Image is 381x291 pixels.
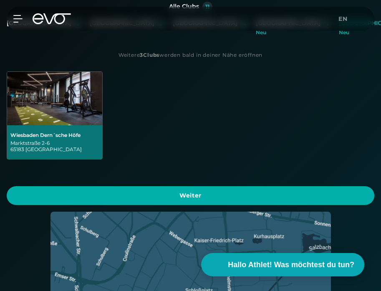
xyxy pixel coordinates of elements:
[143,52,159,58] strong: Clubs
[10,132,99,138] div: Wiesbaden Dern´sche Höfe
[338,14,353,24] a: en
[10,140,99,152] div: Marktstraße 2-6 65183 [GEOGRAPHIC_DATA]
[228,259,354,271] span: Hallo Athlet! Was möchtest du tun?
[338,15,348,23] span: en
[7,186,374,205] a: Weiter
[140,52,143,58] strong: 3
[7,72,102,125] img: Wiesbaden Dern´sche Höfe
[17,191,364,200] span: Weiter
[201,253,364,276] button: Hallo Athlet! Was möchtest du tun?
